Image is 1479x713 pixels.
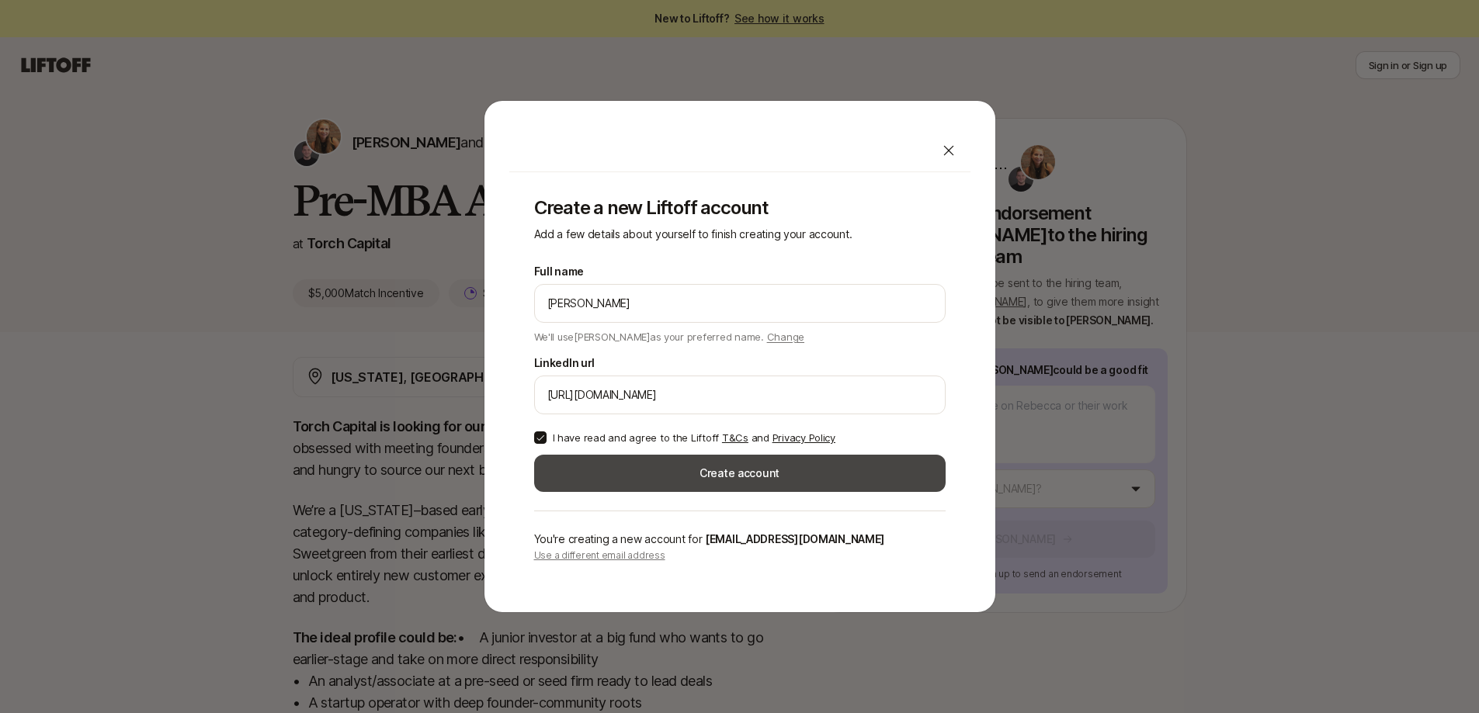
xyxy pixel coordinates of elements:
label: Full name [534,262,584,281]
input: e.g. Melanie Perkins [547,294,932,313]
span: [EMAIL_ADDRESS][DOMAIN_NAME] [705,532,884,545]
p: Create a new Liftoff account [534,197,946,219]
p: Add a few details about yourself to finish creating your account. [534,225,946,244]
a: Privacy Policy [772,431,835,444]
p: Use a different email address [534,549,946,562]
input: e.g. https://www.linkedin.com/in/melanie-perkins [547,386,932,404]
p: I have read and agree to the Liftoff and [553,430,835,445]
a: T&Cs [722,431,748,444]
p: We'll use [PERSON_NAME] as your preferred name. [534,326,805,344]
p: You're creating a new account for [534,530,946,549]
span: Change [767,331,804,343]
button: Create account [534,455,946,492]
label: LinkedIn url [534,354,595,372]
button: I have read and agree to the Liftoff T&Cs and Privacy Policy [534,431,547,444]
